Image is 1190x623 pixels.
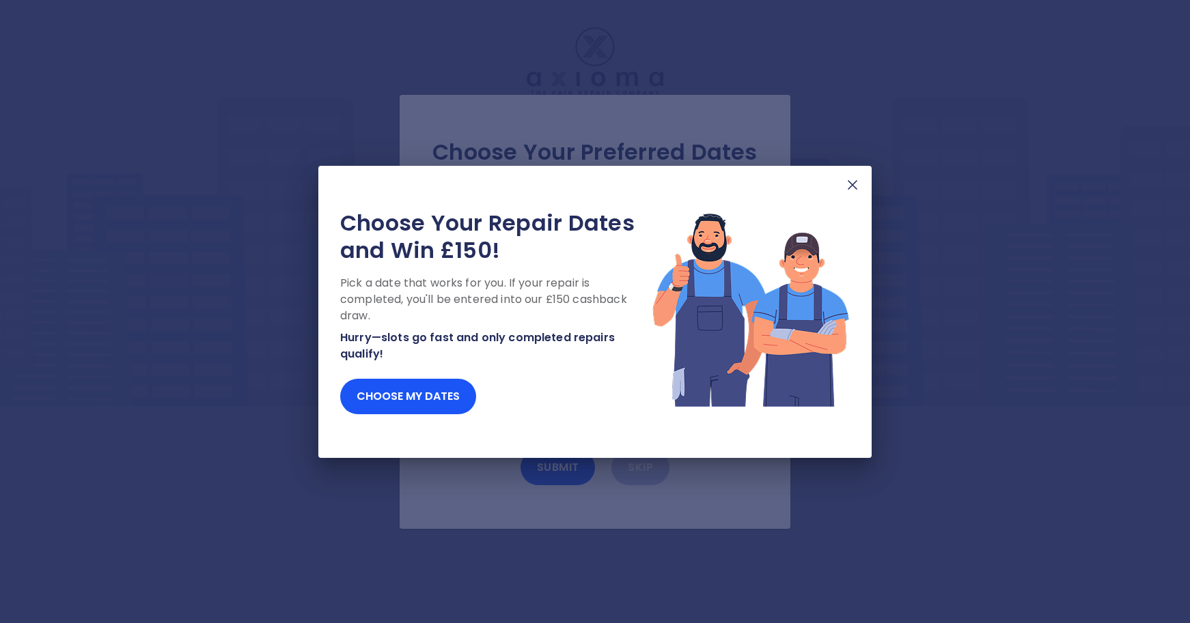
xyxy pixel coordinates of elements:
[340,275,652,324] p: Pick a date that works for you. If your repair is completed, you'll be entered into our £150 cash...
[652,209,850,409] img: Lottery
[340,330,652,362] p: Hurry—slots go fast and only completed repairs qualify!
[340,209,652,264] h2: Choose Your Repair Dates and Win £150!
[340,379,476,414] button: Choose my dates
[844,177,861,193] img: X Mark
